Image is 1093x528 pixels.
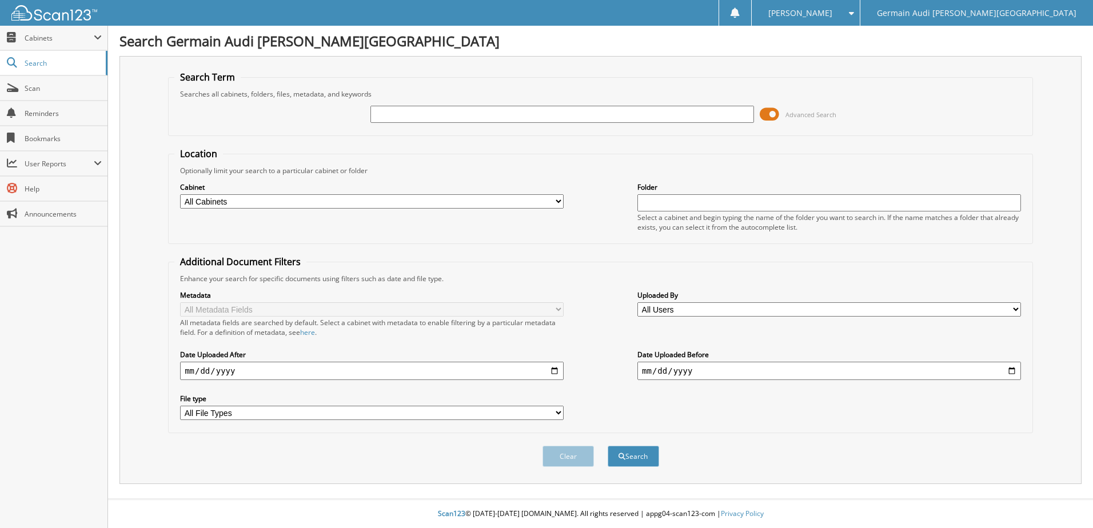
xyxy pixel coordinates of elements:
span: Advanced Search [785,110,836,119]
label: File type [180,394,564,403]
label: Cabinet [180,182,564,192]
div: Searches all cabinets, folders, files, metadata, and keywords [174,89,1027,99]
span: Scan [25,83,102,93]
div: All metadata fields are searched by default. Select a cabinet with metadata to enable filtering b... [180,318,564,337]
div: © [DATE]-[DATE] [DOMAIN_NAME]. All rights reserved | appg04-scan123-com | [108,500,1093,528]
span: Scan123 [438,509,465,518]
label: Folder [637,182,1021,192]
input: start [180,362,564,380]
a: Privacy Policy [721,509,764,518]
span: Cabinets [25,33,94,43]
label: Date Uploaded Before [637,350,1021,359]
span: [PERSON_NAME] [768,10,832,17]
a: here [300,327,315,337]
legend: Location [174,147,223,160]
label: Date Uploaded After [180,350,564,359]
label: Uploaded By [637,290,1021,300]
span: Reminders [25,109,102,118]
div: Enhance your search for specific documents using filters such as date and file type. [174,274,1027,283]
legend: Search Term [174,71,241,83]
h1: Search Germain Audi [PERSON_NAME][GEOGRAPHIC_DATA] [119,31,1082,50]
span: Announcements [25,209,102,219]
iframe: Chat Widget [1036,473,1093,528]
span: User Reports [25,159,94,169]
div: Optionally limit your search to a particular cabinet or folder [174,166,1027,175]
label: Metadata [180,290,564,300]
img: scan123-logo-white.svg [11,5,97,21]
legend: Additional Document Filters [174,255,306,268]
span: Search [25,58,100,68]
span: Help [25,184,102,194]
button: Clear [542,446,594,467]
button: Search [608,446,659,467]
div: Select a cabinet and begin typing the name of the folder you want to search in. If the name match... [637,213,1021,232]
span: Bookmarks [25,134,102,143]
input: end [637,362,1021,380]
span: Germain Audi [PERSON_NAME][GEOGRAPHIC_DATA] [877,10,1076,17]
